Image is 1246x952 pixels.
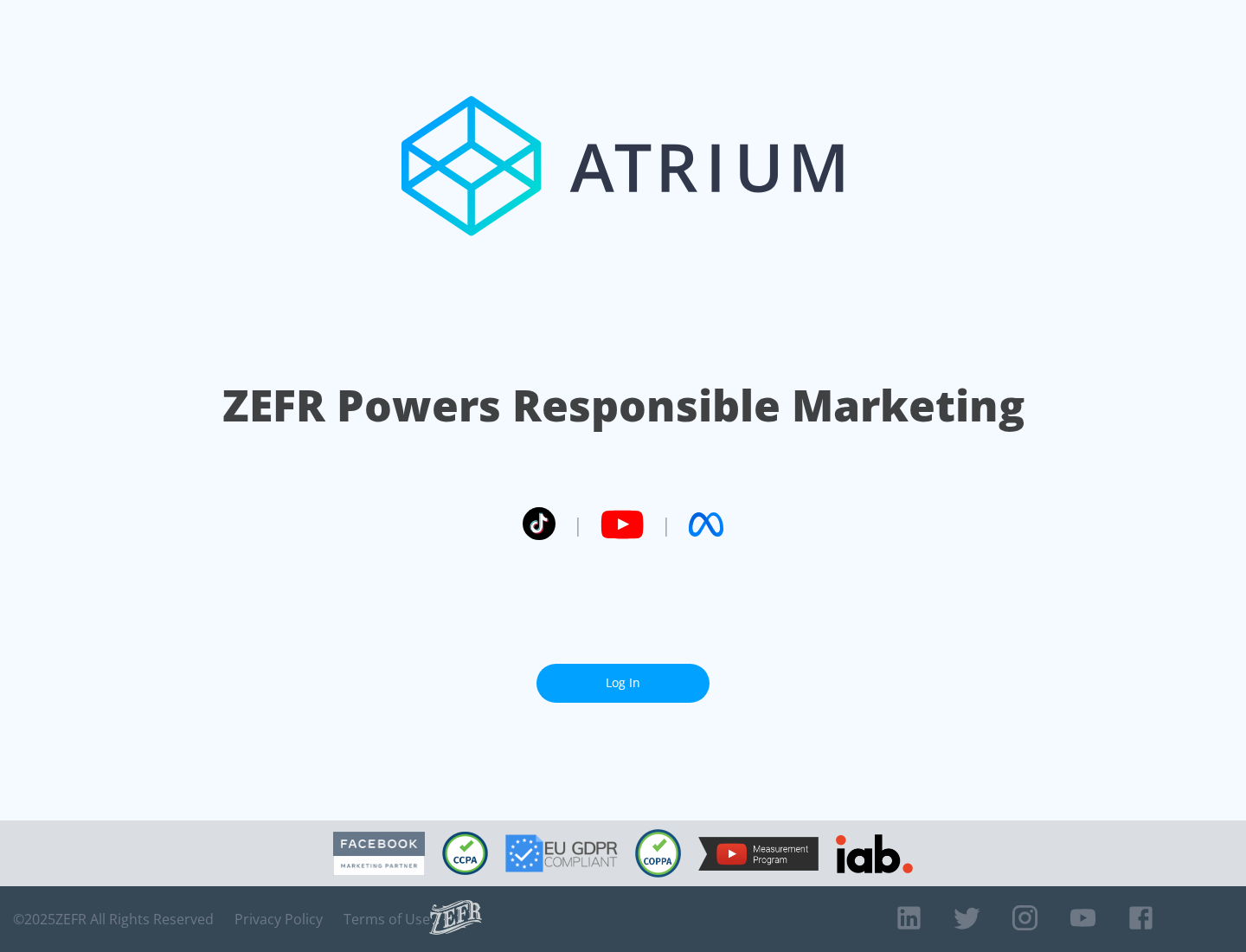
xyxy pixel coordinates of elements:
img: GDPR Compliant [505,834,618,872]
a: Log In [536,664,710,703]
a: Privacy Policy [234,910,323,928]
img: CCPA Compliant [442,832,488,875]
img: Facebook Marketing Partner [333,832,425,876]
span: | [661,511,671,537]
span: | [573,511,583,537]
img: IAB [836,834,913,873]
h1: ZEFR Powers Responsible Marketing [222,376,1024,435]
span: © 2025 ZEFR All Rights Reserved [13,910,214,928]
a: Terms of Use [344,910,430,928]
img: YouTube Measurement Program [698,837,819,871]
img: COPPA Compliant [635,829,681,878]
